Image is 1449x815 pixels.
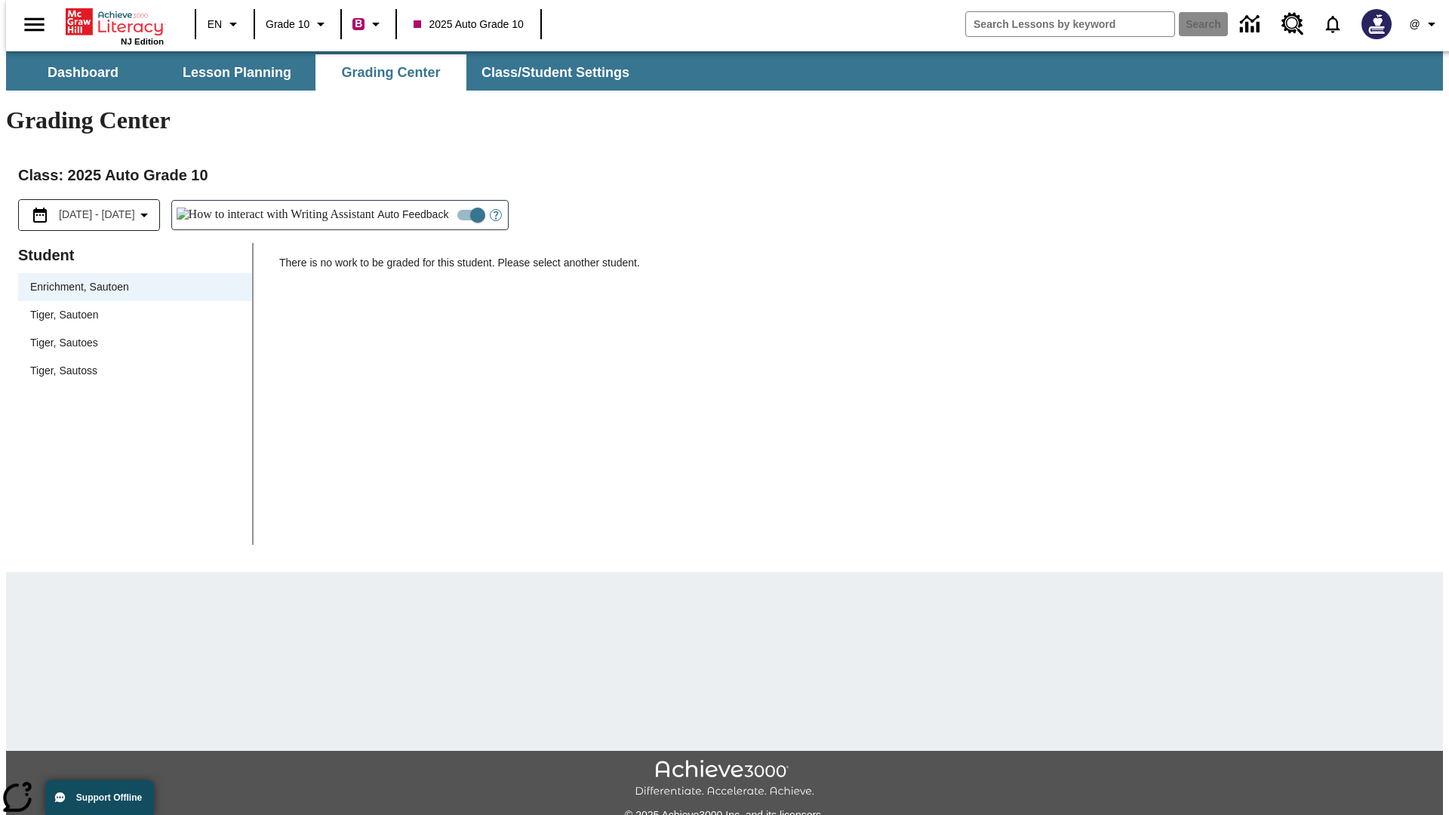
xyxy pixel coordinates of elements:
[414,17,523,32] span: 2025 Auto Grade 10
[177,208,375,223] img: How to interact with Writing Assistant
[201,11,249,38] button: Language: EN, Select a language
[66,5,164,46] div: Home
[30,335,240,351] span: Tiger, Sautoes
[355,14,362,33] span: B
[266,17,309,32] span: Grade 10
[6,54,643,91] div: SubNavbar
[18,357,252,385] div: Tiger, Sautoss
[121,37,164,46] span: NJ Edition
[18,273,252,301] div: Enrichment, Sautoen
[1313,5,1352,44] a: Notifications
[1361,9,1392,39] img: Avatar
[18,329,252,357] div: Tiger, Sautoes
[162,54,312,91] button: Lesson Planning
[18,163,1431,187] h2: Class : 2025 Auto Grade 10
[8,54,158,91] button: Dashboard
[469,54,641,91] button: Class/Student Settings
[6,51,1443,91] div: SubNavbar
[279,255,1431,282] p: There is no work to be graded for this student. Please select another student.
[1401,11,1449,38] button: Profile/Settings
[30,279,240,295] span: Enrichment, Sautoen
[76,792,142,803] span: Support Offline
[30,307,240,323] span: Tiger, Sautoen
[1272,4,1313,45] a: Resource Center, Will open in new tab
[260,11,336,38] button: Grade: Grade 10, Select a grade
[18,301,252,329] div: Tiger, Sautoen
[25,206,153,224] button: Select the date range menu item
[1352,5,1401,44] button: Select a new avatar
[18,243,252,267] p: Student
[484,201,508,229] button: Open Help for Writing Assistant
[45,780,154,815] button: Support Offline
[635,760,814,798] img: Achieve3000 Differentiate Accelerate Achieve
[12,2,57,47] button: Open side menu
[966,12,1174,36] input: search field
[6,106,1443,134] h1: Grading Center
[315,54,466,91] button: Grading Center
[1409,17,1420,32] span: @
[377,207,448,223] span: Auto Feedback
[1231,4,1272,45] a: Data Center
[208,17,222,32] span: EN
[59,207,135,223] span: [DATE] - [DATE]
[30,363,240,379] span: Tiger, Sautoss
[66,7,164,37] a: Home
[346,11,391,38] button: Boost Class color is violet red. Change class color
[135,206,153,224] svg: Collapse Date Range Filter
